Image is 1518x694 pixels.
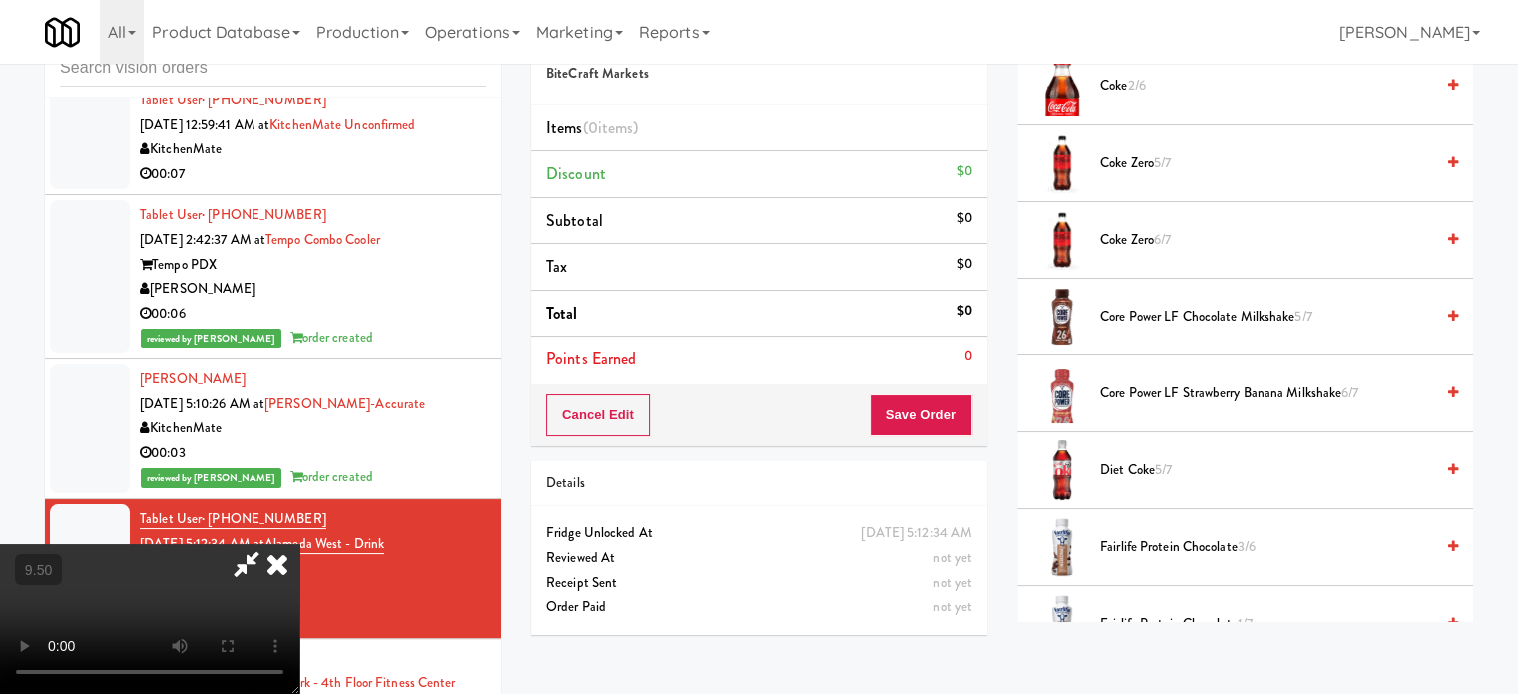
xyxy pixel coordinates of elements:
div: BiteCraft Markets [140,581,486,606]
span: order created [290,328,373,347]
span: Fairlife protein chocolate [1100,612,1433,637]
button: Cancel Edit [546,394,650,436]
span: 3/6 [1238,537,1256,556]
div: [DATE] 5:12:34 AM [861,521,972,546]
div: [PERSON_NAME] [140,277,486,302]
div: 00:13 [140,605,486,630]
span: Core Power LF Strawberry Banana Milkshake [1100,381,1433,406]
span: Tax [546,255,567,278]
span: 5/7 [1154,153,1171,172]
span: 1/7 [1238,614,1253,633]
a: [PERSON_NAME]-Accurate [264,394,425,413]
div: Core Power LF Strawberry Banana Milkshake6/7 [1092,381,1458,406]
div: Fairlife protein chocolate1/7 [1092,612,1458,637]
span: Subtotal [546,209,603,232]
button: Save Order [870,394,972,436]
div: Core Power LF Chocolate Milkshake5/7 [1092,305,1458,330]
ng-pluralize: items [598,116,634,139]
span: [DATE] 5:10:26 AM at [140,394,264,413]
span: Coke [1100,74,1433,99]
span: Coke Zero [1100,228,1433,253]
div: Coke2/6 [1092,74,1458,99]
li: Tablet User· [PHONE_NUMBER][DATE] 12:59:41 AM atKitchenMate UnconfirmedKitchenMate00:07 [45,80,501,195]
a: [PERSON_NAME] [140,369,246,388]
div: [GEOGRAPHIC_DATA] [140,556,486,581]
div: KitchenMate [140,416,486,441]
span: 6/7 [1341,383,1358,402]
div: $0 [957,206,972,231]
div: $0 [957,299,972,324]
div: Coke Zero5/7 [1092,151,1458,176]
span: [DATE] 5:12:34 AM at [140,534,264,553]
li: Tablet User· [PHONE_NUMBER][DATE] 5:12:34 AM atAlameda West - Drink[GEOGRAPHIC_DATA]BiteCraft Mar... [45,499,501,639]
span: not yet [933,573,972,592]
div: 00:06 [140,302,486,327]
div: Receipt Sent [546,571,972,596]
span: Diet Coke [1100,458,1433,483]
a: Tempo Combo Cooler [265,230,380,249]
a: Alameda West - Drink [264,534,384,554]
span: order created [290,467,373,486]
div: Details [546,471,972,496]
span: [DATE] 2:42:37 AM at [140,230,265,249]
div: Coke Zero6/7 [1092,228,1458,253]
span: · [PHONE_NUMBER] [202,90,326,109]
span: Coke Zero [1100,151,1433,176]
a: Ten York - 4th Floor Fitness Center [264,673,456,692]
div: Diet Coke5/7 [1092,458,1458,483]
div: 00:03 [140,441,486,466]
span: reviewed by [PERSON_NAME] [141,468,281,488]
div: KitchenMate [140,137,486,162]
span: Points Earned [546,347,636,370]
div: Order Paid [546,595,972,620]
span: Total [546,302,578,325]
li: [PERSON_NAME][DATE] 5:10:26 AM at[PERSON_NAME]-AccurateKitchenMate00:03reviewed by [PERSON_NAME]o... [45,359,501,499]
span: reviewed by [PERSON_NAME] [141,329,281,348]
div: 0 [964,345,972,369]
span: Items [546,116,638,139]
div: Tempo PDX [140,253,486,278]
div: Fairlife protein chocolate3/6 [1092,535,1458,560]
span: (0 ) [583,116,639,139]
a: Tablet User· [PHONE_NUMBER] [140,90,326,109]
a: Tablet User· [PHONE_NUMBER] [140,509,326,529]
span: · [PHONE_NUMBER] [202,205,326,224]
span: · [PHONE_NUMBER] [202,509,326,528]
div: 00:07 [140,162,486,187]
div: Reviewed At [546,546,972,571]
span: 5/7 [1294,307,1311,326]
span: Core Power LF Chocolate Milkshake [1100,305,1433,330]
span: 6/7 [1154,230,1171,249]
span: not yet [933,548,972,567]
span: 2/6 [1127,76,1145,95]
a: KitchenMate Unconfirmed [269,115,415,134]
a: Tablet User· [PHONE_NUMBER] [140,205,326,224]
span: Discount [546,162,606,185]
input: Search vision orders [60,50,486,87]
div: Fridge Unlocked At [546,521,972,546]
span: not yet [933,597,972,616]
div: $0 [957,159,972,184]
img: Micromart [45,15,80,50]
span: Fairlife protein chocolate [1100,535,1433,560]
span: 5/7 [1155,460,1172,479]
h5: BiteCraft Markets [546,67,972,82]
span: [DATE] 12:59:41 AM at [140,115,269,134]
div: $0 [957,252,972,277]
li: Tablet User· [PHONE_NUMBER][DATE] 2:42:37 AM atTempo Combo CoolerTempo PDX[PERSON_NAME]00:06revie... [45,195,501,359]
